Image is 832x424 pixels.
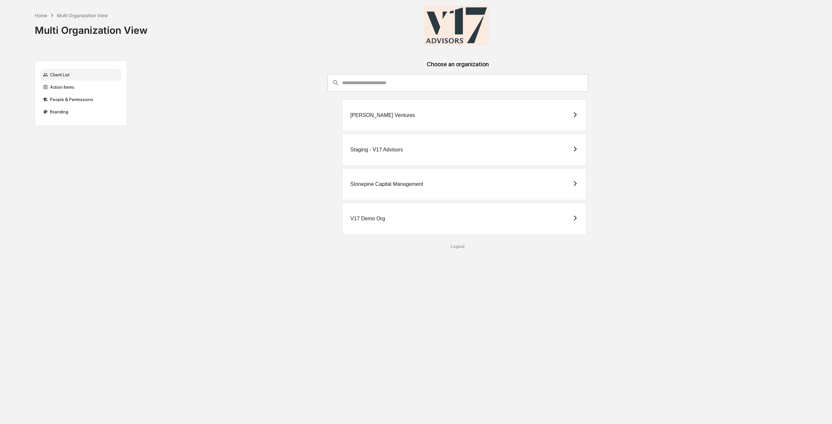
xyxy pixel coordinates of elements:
div: Home [35,13,47,18]
div: Action Items [40,81,122,93]
div: People & Permissions [40,94,122,105]
div: V17 Demo Org [350,216,385,222]
div: Client List [40,69,122,81]
div: [PERSON_NAME] Ventures [350,112,415,118]
div: Choose an organization [132,61,784,74]
div: Stonepine Capital Management [350,181,423,187]
div: Logout [132,244,784,249]
div: consultant-dashboard__filter-organizations-search-bar [328,74,588,92]
div: Multi Organization View [35,19,148,36]
div: Staging - V17 Advisors [350,147,403,153]
div: Branding [40,106,122,118]
div: Multi Organization View [57,13,108,18]
img: V17 Advisors [424,5,489,45]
